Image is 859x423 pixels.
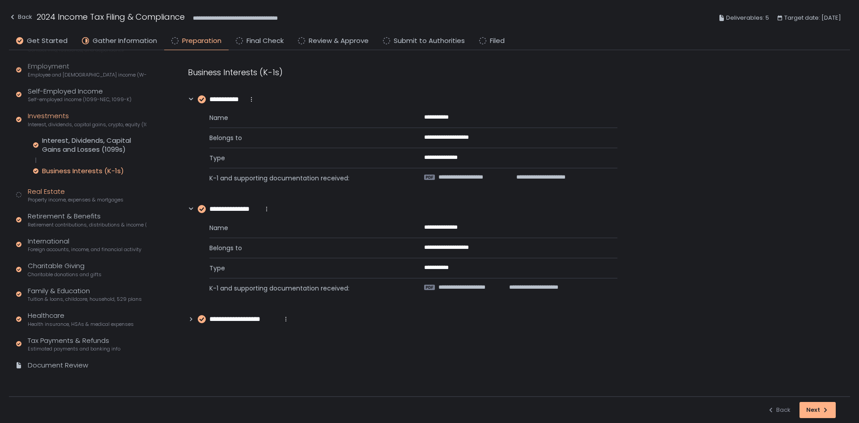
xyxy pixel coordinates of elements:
[28,197,123,203] span: Property income, expenses & mortgages
[28,61,146,78] div: Employment
[188,66,617,78] div: Business Interests (K-1s)
[28,96,132,103] span: Self-employed income (1099-NEC, 1099-K)
[209,244,403,252] span: Belongs to
[209,113,403,122] span: Name
[42,167,124,175] div: Business Interests (K-1s)
[28,222,146,228] span: Retirement contributions, distributions & income (1099-R, 5498)
[182,36,221,46] span: Preparation
[209,174,403,183] span: K-1 and supporting documentation received:
[28,360,88,371] div: Document Review
[209,133,403,142] span: Belongs to
[28,296,142,303] span: Tuition & loans, childcare, household, 529 plans
[767,406,791,414] div: Back
[28,121,146,128] span: Interest, dividends, capital gains, crypto, equity (1099s, K-1s)
[28,246,141,253] span: Foreign accounts, income, and financial activity
[799,402,836,418] button: Next
[309,36,369,46] span: Review & Approve
[806,406,829,414] div: Next
[28,271,102,278] span: Charitable donations and gifts
[28,211,146,228] div: Retirement & Benefits
[28,286,142,303] div: Family & Education
[490,36,505,46] span: Filed
[28,187,123,204] div: Real Estate
[37,11,185,23] h1: 2024 Income Tax Filing & Compliance
[767,402,791,418] button: Back
[9,11,32,26] button: Back
[9,12,32,22] div: Back
[726,13,769,23] span: Deliverables: 5
[209,264,403,273] span: Type
[28,321,134,328] span: Health insurance, HSAs & medical expenses
[209,284,403,293] span: K-1 and supporting documentation received:
[784,13,841,23] span: Target date: [DATE]
[28,111,146,128] div: Investments
[209,154,403,162] span: Type
[247,36,284,46] span: Final Check
[42,136,146,154] div: Interest, Dividends, Capital Gains and Losses (1099s)
[28,346,120,352] span: Estimated payments and banking info
[28,236,141,253] div: International
[394,36,465,46] span: Submit to Authorities
[28,86,132,103] div: Self-Employed Income
[28,311,134,328] div: Healthcare
[209,223,403,232] span: Name
[28,47,124,53] span: Contact info, residence, and dependents
[93,36,157,46] span: Gather Information
[28,261,102,278] div: Charitable Giving
[27,36,68,46] span: Get Started
[28,72,146,78] span: Employee and [DEMOGRAPHIC_DATA] income (W-2s)
[28,336,120,353] div: Tax Payments & Refunds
